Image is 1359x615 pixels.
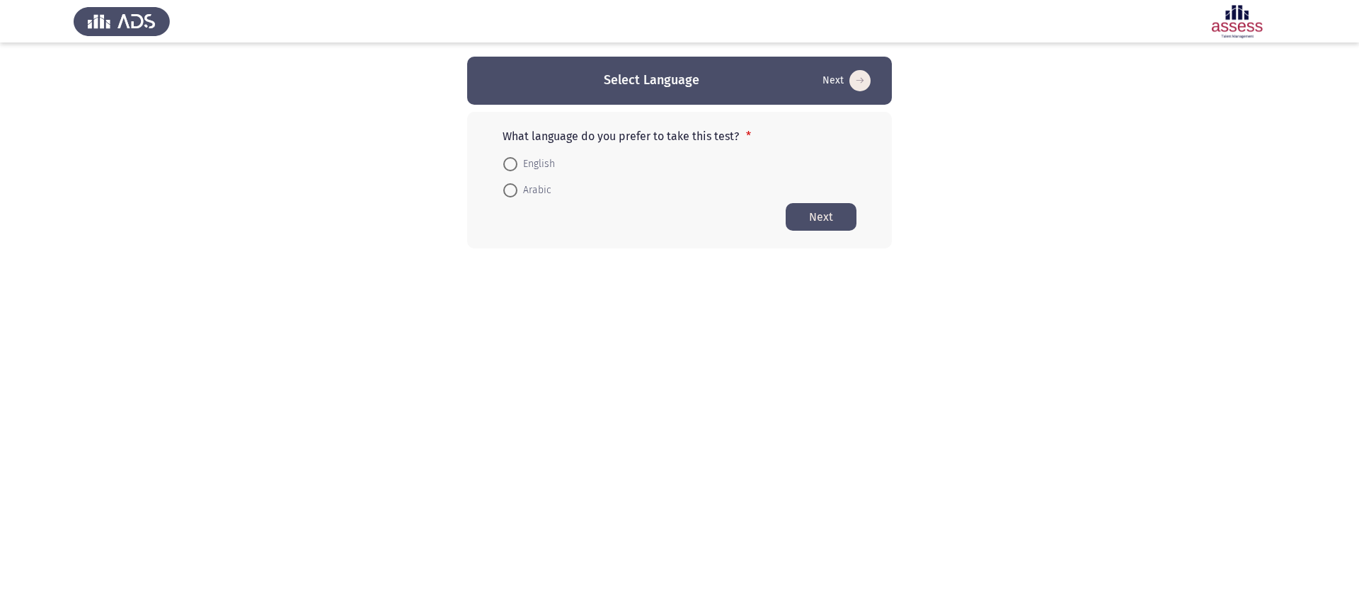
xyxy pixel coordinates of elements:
button: Start assessment [786,203,856,231]
h3: Select Language [604,71,699,89]
button: Start assessment [818,69,875,92]
p: What language do you prefer to take this test? [503,130,856,143]
span: English [517,156,555,173]
img: Assess Talent Management logo [74,1,170,41]
img: Assessment logo of Assess DISC [1189,1,1285,41]
span: Arabic [517,182,551,199]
